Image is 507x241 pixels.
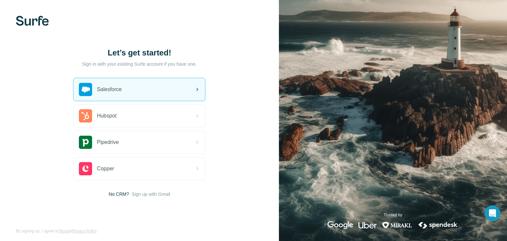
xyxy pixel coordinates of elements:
[79,109,92,122] img: hubspot's logo
[72,229,97,233] a: Privacy Policy
[485,205,500,221] div: Open Intercom Messenger
[97,112,117,120] span: Hubspot
[97,86,122,93] span: Salesforce
[79,136,92,149] img: pipedrive's logo
[97,138,119,146] span: Pipedrive
[16,228,97,234] span: By signing up, I agree to &
[16,16,49,26] img: Surfe's logo
[82,61,197,67] p: Sign in with your existing Surfe account if you have one.
[384,212,402,218] p: Trusted by
[79,162,92,175] img: copper's logo
[58,229,69,233] a: Terms
[358,221,377,229] img: uber's logo
[327,221,353,229] img: google's logo
[73,48,205,58] h1: Let’s get started!
[97,165,114,173] span: Copper
[79,83,92,96] img: salesforce's logo
[418,221,458,229] img: spendesk's logo
[109,191,129,197] span: No CRM?
[132,191,170,197] button: Sign up with Gmail
[382,221,412,229] img: mirakl's logo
